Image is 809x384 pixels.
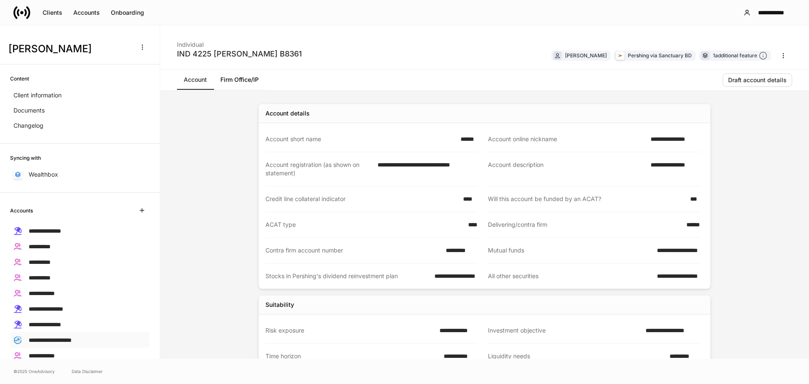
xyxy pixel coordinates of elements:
a: Changelog [10,118,150,133]
h3: [PERSON_NAME] [8,42,130,56]
div: Credit line collateral indicator [265,195,458,203]
div: All other securities [488,272,652,280]
button: Onboarding [105,6,150,19]
a: Firm Office/IP [214,70,265,90]
button: Accounts [68,6,105,19]
div: [PERSON_NAME] [565,51,607,59]
div: Liquidity needs [488,352,664,361]
div: Mutual funds [488,246,652,255]
div: 1 additional feature [713,51,767,60]
a: Account [177,70,214,90]
div: ACAT type [265,220,463,229]
div: Individual [177,35,302,49]
div: Contra firm account number [265,246,441,255]
button: Draft account details [723,73,792,87]
div: Account online nickname [488,135,646,143]
div: Account short name [265,135,455,143]
p: Changelog [13,121,43,130]
a: Data Disclaimer [72,368,103,375]
div: Investment objective [488,326,640,335]
div: Draft account details [728,77,787,83]
h6: Content [10,75,29,83]
div: Time horizon [265,352,439,360]
p: Client information [13,91,62,99]
div: Accounts [73,10,100,16]
span: © 2025 OneAdvisory [13,368,55,375]
h6: Accounts [10,207,33,215]
p: Documents [13,106,45,115]
div: Pershing via Sanctuary BD [628,51,692,59]
a: Wealthbox [10,167,150,182]
div: Suitability [265,301,294,309]
div: IND 4225 [PERSON_NAME] B8361 [177,49,302,59]
h6: Syncing with [10,154,41,162]
div: Account registration (as shown on statement) [265,161,372,177]
p: Wealthbox [29,170,58,179]
div: Onboarding [111,10,144,16]
div: Account description [488,161,646,177]
div: Delivering/contra firm [488,220,681,229]
div: Stocks in Pershing's dividend reinvestment plan [265,272,429,280]
div: Will this account be funded by an ACAT? [488,195,685,203]
a: Client information [10,88,150,103]
div: Clients [43,10,62,16]
a: Documents [10,103,150,118]
button: Clients [37,6,68,19]
div: Account details [265,109,310,118]
div: Risk exposure [265,326,434,335]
